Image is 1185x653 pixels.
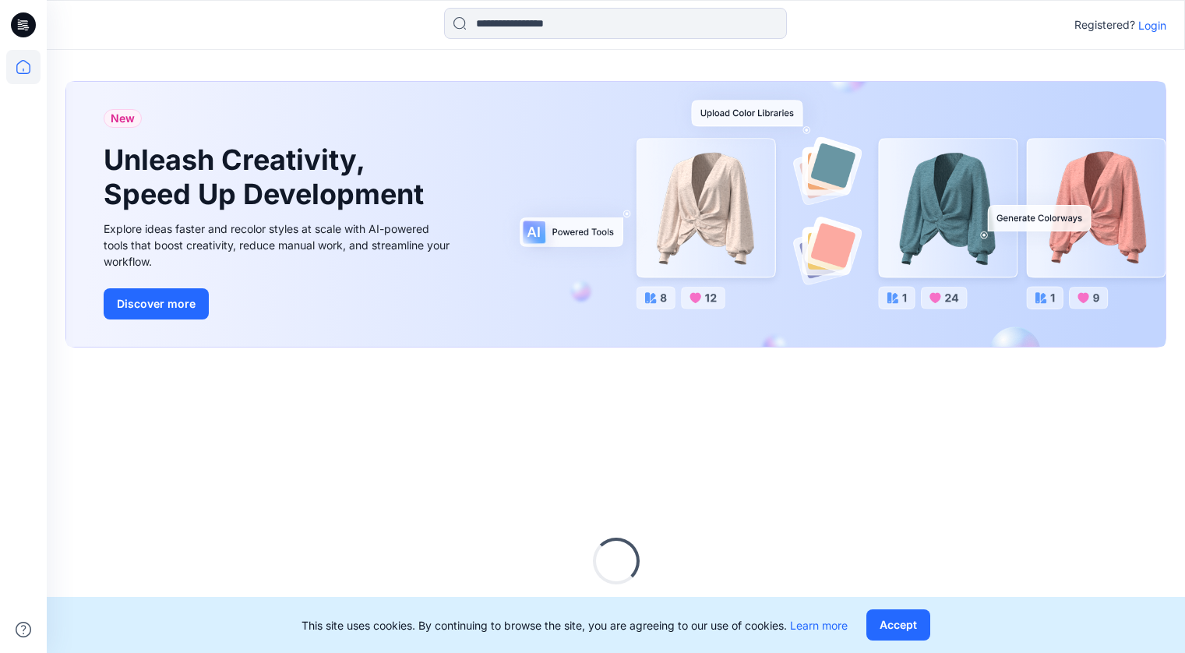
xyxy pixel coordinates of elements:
[866,609,930,641] button: Accept
[104,221,454,270] div: Explore ideas faster and recolor styles at scale with AI-powered tools that boost creativity, red...
[104,288,209,319] button: Discover more
[111,109,135,128] span: New
[104,288,454,319] a: Discover more
[104,143,431,210] h1: Unleash Creativity, Speed Up Development
[790,619,848,632] a: Learn more
[1138,17,1166,34] p: Login
[1074,16,1135,34] p: Registered?
[302,617,848,634] p: This site uses cookies. By continuing to browse the site, you are agreeing to our use of cookies.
